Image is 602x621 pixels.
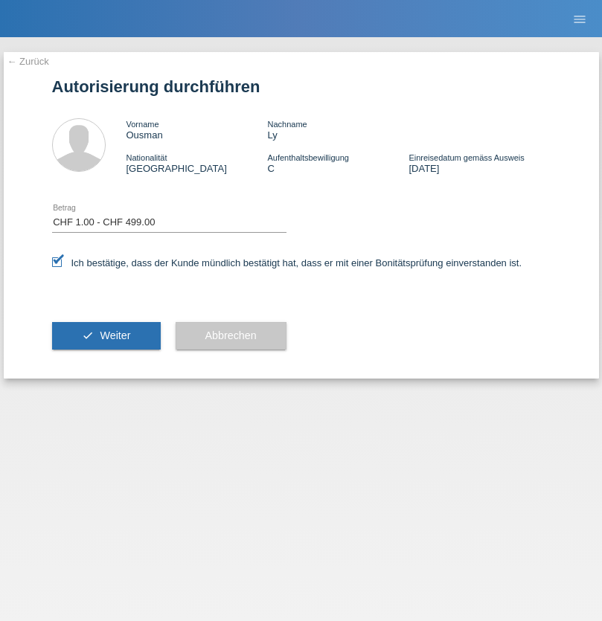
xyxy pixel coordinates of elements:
[127,152,268,174] div: [GEOGRAPHIC_DATA]
[52,322,161,350] button: check Weiter
[409,152,550,174] div: [DATE]
[127,120,159,129] span: Vorname
[127,118,268,141] div: Ousman
[52,257,522,268] label: Ich bestätige, dass der Kunde mündlich bestätigt hat, dass er mit einer Bonitätsprüfung einversta...
[409,153,524,162] span: Einreisedatum gemäss Ausweis
[565,14,595,23] a: menu
[52,77,551,96] h1: Autorisierung durchführen
[82,329,94,341] i: check
[267,120,307,129] span: Nachname
[176,322,286,350] button: Abbrechen
[100,329,130,341] span: Weiter
[127,153,167,162] span: Nationalität
[7,56,49,67] a: ← Zurück
[205,329,257,341] span: Abbrechen
[267,152,409,174] div: C
[267,153,348,162] span: Aufenthaltsbewilligung
[267,118,409,141] div: Ly
[572,12,587,27] i: menu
